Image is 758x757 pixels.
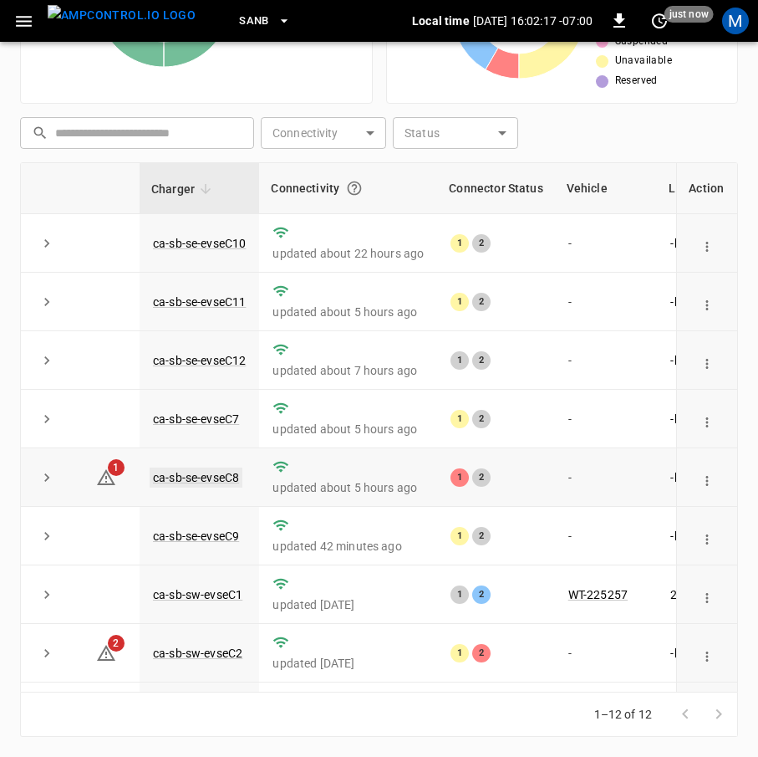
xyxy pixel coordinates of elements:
span: 1 [108,459,125,476]
button: expand row [34,407,59,432]
div: 2 [472,410,491,428]
p: 1–12 of 12 [594,706,653,723]
span: just now [664,6,714,23]
span: SanB [239,12,269,31]
div: Connectivity [271,173,425,203]
div: 1 [450,293,469,311]
div: 1 [450,410,469,428]
div: 1 [450,468,469,487]
div: action cell options [695,235,719,252]
button: set refresh interval [646,8,673,34]
p: 205.22 kW [670,586,724,603]
button: SanB [232,5,298,38]
p: updated about 22 hours ago [272,245,424,262]
button: expand row [34,289,59,315]
div: action cell options [695,586,719,603]
p: updated about 5 hours ago [272,421,424,437]
div: 2 [472,234,491,253]
button: Connection between the charger and our software. [339,173,369,203]
div: 1 [450,644,469,662]
th: Connector Status [437,163,554,214]
td: - [555,273,658,331]
p: Local time [412,13,470,29]
p: updated 42 minutes ago [272,538,424,555]
p: updated about 7 hours ago [272,362,424,379]
td: - [555,624,658,683]
p: - kW [670,294,689,310]
div: 1 [450,527,469,545]
a: ca-sb-se-evseC8 [150,468,242,488]
button: expand row [34,582,59,607]
a: WT-225257 [568,588,628,601]
td: - [555,331,658,390]
p: [DATE] 16:02:17 -07:00 [473,13,593,29]
td: - [555,448,658,507]
div: action cell options [695,352,719,369]
div: 2 [472,293,491,311]
button: expand row [34,524,59,549]
div: action cell options [695,411,719,427]
button: expand row [34,641,59,666]
button: expand row [34,348,59,373]
div: 2 [472,644,491,662]
div: action cell options [695,645,719,662]
td: - [555,507,658,565]
div: 1 [450,586,469,604]
img: ampcontrol.io logo [48,5,196,26]
a: 1 [96,470,116,483]
a: ca-sb-se-evseC7 [153,412,239,426]
a: ca-sb-se-evseC10 [153,237,246,250]
p: - kW [670,411,689,427]
div: 1 [450,351,469,370]
p: updated about 5 hours ago [272,304,424,320]
a: ca-sb-se-evseC12 [153,354,246,367]
div: 2 [472,586,491,604]
div: action cell options [695,294,719,310]
button: expand row [34,231,59,256]
div: 2 [472,468,491,487]
a: ca-sb-sw-evseC1 [153,588,242,601]
td: - [555,390,658,448]
button: expand row [34,465,59,490]
div: 2 [472,527,491,545]
div: 1 [450,234,469,253]
span: Charger [151,179,216,199]
p: - kW [670,352,689,369]
div: profile-icon [722,8,749,34]
div: 2 [472,351,491,370]
p: - kW [670,469,689,486]
p: - kW [670,645,689,662]
a: 2 [96,646,116,659]
p: - kW [670,528,689,545]
p: - kW [670,235,689,252]
th: Action [676,163,737,214]
a: ca-sb-sw-evseC2 [153,647,242,660]
span: Unavailable [615,53,672,69]
th: Vehicle [555,163,658,214]
span: Reserved [615,73,658,90]
p: updated [DATE] [272,655,424,672]
span: 2 [108,635,125,652]
div: action cell options [695,469,719,486]
p: updated about 5 hours ago [272,479,424,496]
p: updated [DATE] [272,596,424,613]
a: ca-sb-se-evseC9 [153,529,239,543]
td: - [555,214,658,273]
a: ca-sb-se-evseC11 [153,295,246,309]
div: action cell options [695,528,719,545]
